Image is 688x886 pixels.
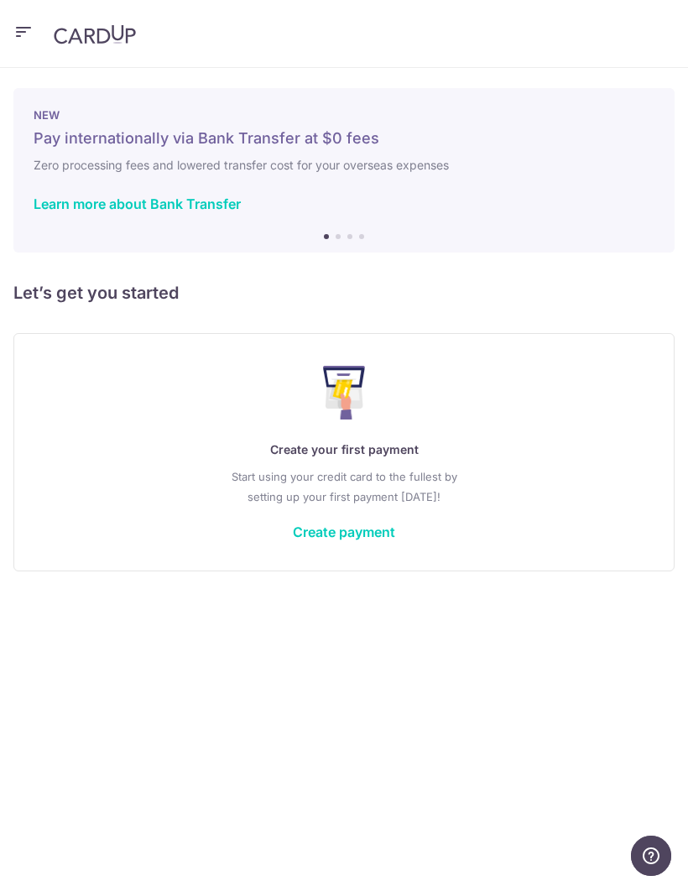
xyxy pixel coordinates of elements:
p: NEW [34,108,654,122]
img: CardUp [54,24,136,44]
h5: Pay internationally via Bank Transfer at $0 fees [34,128,654,149]
iframe: ウィジェットを開いて詳しい情報を確認できます [631,836,671,878]
h6: Zero processing fees and lowered transfer cost for your overseas expenses [34,155,654,175]
p: Start using your credit card to the fullest by setting up your first payment [DATE]! [48,466,640,507]
p: Create your first payment [48,440,640,460]
img: Make Payment [323,366,366,420]
a: Learn more about Bank Transfer [34,195,241,212]
a: Create payment [293,524,395,540]
h5: Let’s get you started [13,279,675,306]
